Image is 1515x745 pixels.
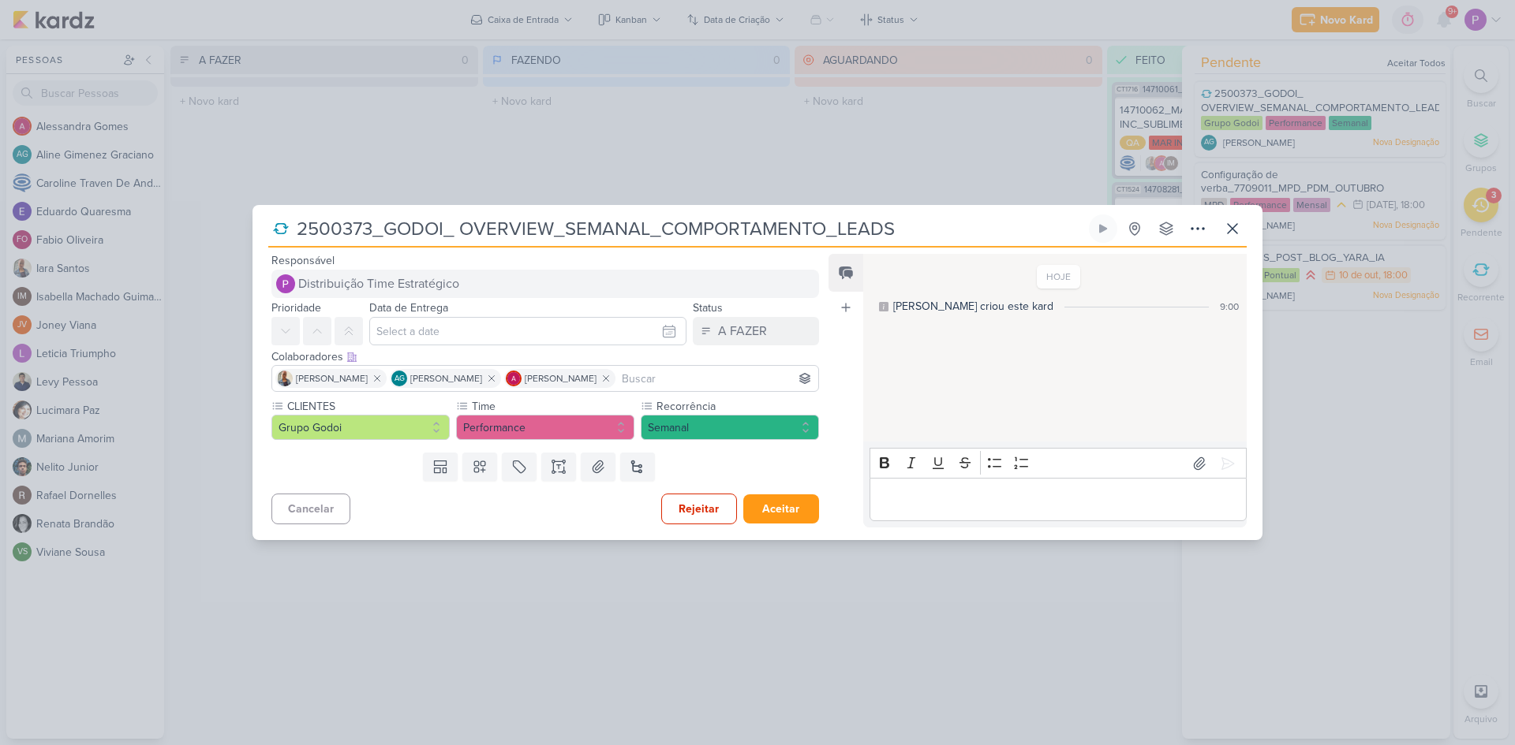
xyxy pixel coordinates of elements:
span: [PERSON_NAME] [410,371,482,386]
input: Select a date [369,317,686,345]
label: Recorrência [655,398,819,415]
div: Editor toolbar [870,448,1247,479]
img: Iara Santos [277,371,293,386]
button: Semanal [641,415,819,440]
p: AG [395,375,405,383]
button: Cancelar [271,494,350,524]
div: A FAZER [718,322,767,341]
button: Rejeitar [661,494,737,524]
label: Status [693,301,723,315]
div: Ligar relógio [1097,222,1109,235]
div: Colaboradores [271,348,819,365]
label: Responsável [271,254,335,267]
div: Editor editing area: main [870,478,1247,521]
div: Aline Gimenez Graciano [391,371,407,386]
span: Distribuição Time Estratégico [298,274,459,293]
img: Distribuição Time Estratégico [276,274,295,293]
div: 9:00 [1220,300,1239,314]
input: Buscar [619,369,815,388]
span: [PERSON_NAME] [525,371,597,386]
input: Kard Sem Título [292,214,1086,243]
button: Grupo Godoi [271,415,450,440]
label: CLIENTES [286,398,450,415]
button: Distribuição Time Estratégico [271,270,819,298]
label: Data de Entrega [369,301,448,315]
span: [PERSON_NAME] [296,371,368,386]
button: Performance [456,415,634,440]
button: A FAZER [693,317,819,345]
div: Aline criou este kard [893,298,1053,315]
div: Este log é visível à todos no kard [879,302,888,311]
button: Aceitar [743,494,819,523]
label: Prioridade [271,301,321,315]
label: Time [470,398,634,415]
img: Alessandra Gomes [506,371,522,386]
